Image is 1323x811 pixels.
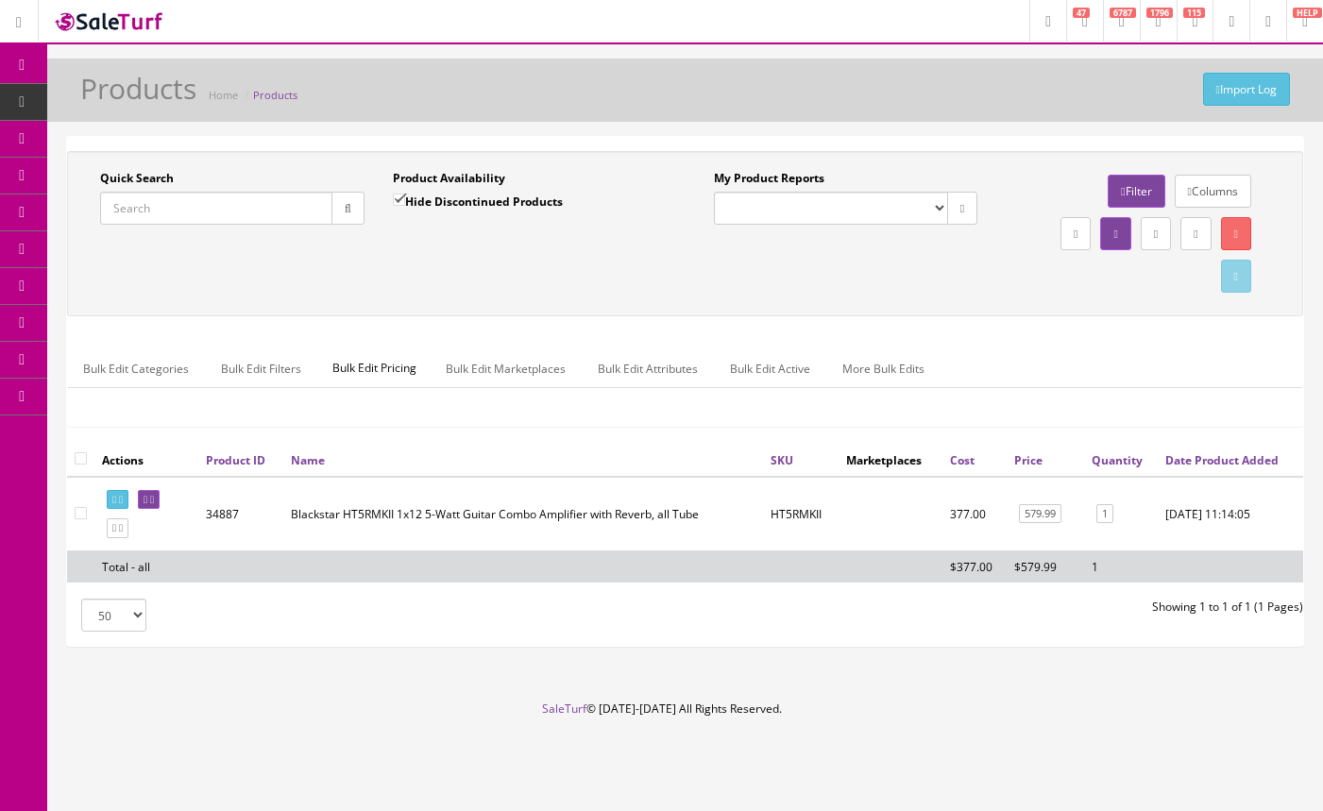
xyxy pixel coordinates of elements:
td: $579.99 [1007,550,1084,583]
a: Name [291,452,325,468]
label: My Product Reports [714,170,824,187]
td: Blackstar HT5RMKII 1x12 5-Watt Guitar Combo Amplifier with Reverb, all Tube [283,477,763,551]
th: Marketplaces [839,443,942,477]
a: Quantity [1092,452,1143,468]
label: Quick Search [100,170,174,187]
a: Price [1014,452,1043,468]
a: Bulk Edit Filters [206,350,316,387]
td: $377.00 [942,550,1007,583]
span: HELP [1293,8,1322,18]
input: Search [100,192,332,225]
label: Product Availability [393,170,505,187]
td: 1 [1084,550,1158,583]
td: 377.00 [942,477,1007,551]
a: Products [253,88,297,102]
a: SKU [771,452,793,468]
td: HT5RMKII [763,477,839,551]
span: 6787 [1110,8,1136,18]
span: 115 [1183,8,1205,18]
a: Columns [1175,175,1251,208]
a: Bulk Edit Categories [68,350,204,387]
h1: Products [80,73,196,104]
a: Bulk Edit Active [715,350,825,387]
td: 34887 [198,477,283,551]
a: Bulk Edit Marketplaces [431,350,581,387]
a: Bulk Edit Attributes [583,350,713,387]
label: Hide Discontinued Products [393,192,563,211]
span: Bulk Edit Pricing [318,350,431,386]
span: 1796 [1146,8,1173,18]
div: Showing 1 to 1 of 1 (1 Pages) [686,599,1318,616]
a: Import Log [1203,73,1290,106]
input: Hide Discontinued Products [393,194,405,206]
a: Home [209,88,238,102]
td: Total - all [94,550,198,583]
a: Cost [950,452,975,468]
a: Filter [1108,175,1164,208]
a: SaleTurf [542,701,586,717]
th: Actions [94,443,198,477]
img: SaleTurf [53,8,166,34]
a: Product ID [206,452,265,468]
a: 579.99 [1019,504,1061,524]
a: Date Product Added [1165,452,1279,468]
span: 47 [1073,8,1090,18]
td: 2023-07-06 11:14:05 [1158,477,1303,551]
a: 1 [1096,504,1113,524]
a: More Bulk Edits [827,350,940,387]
